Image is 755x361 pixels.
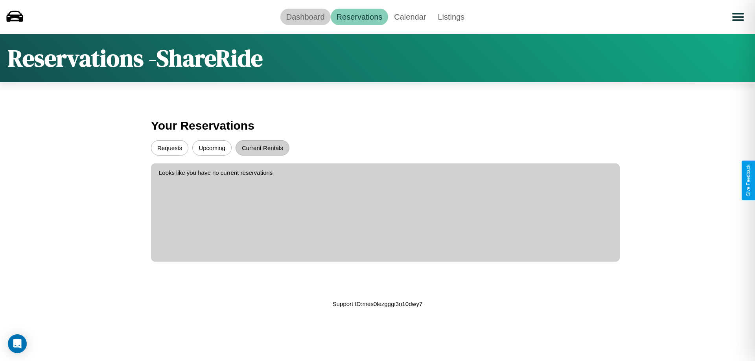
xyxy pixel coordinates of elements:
[192,140,232,156] button: Upcoming
[727,6,749,28] button: Open menu
[8,334,27,353] div: Open Intercom Messenger
[432,9,470,25] a: Listings
[159,167,612,178] p: Looks like you have no current reservations
[333,299,422,309] p: Support ID: mes0lezgggi3n10dwy7
[746,165,751,196] div: Give Feedback
[8,42,263,74] h1: Reservations - ShareRide
[388,9,432,25] a: Calendar
[280,9,331,25] a: Dashboard
[151,115,604,136] h3: Your Reservations
[236,140,289,156] button: Current Rentals
[151,140,188,156] button: Requests
[331,9,389,25] a: Reservations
